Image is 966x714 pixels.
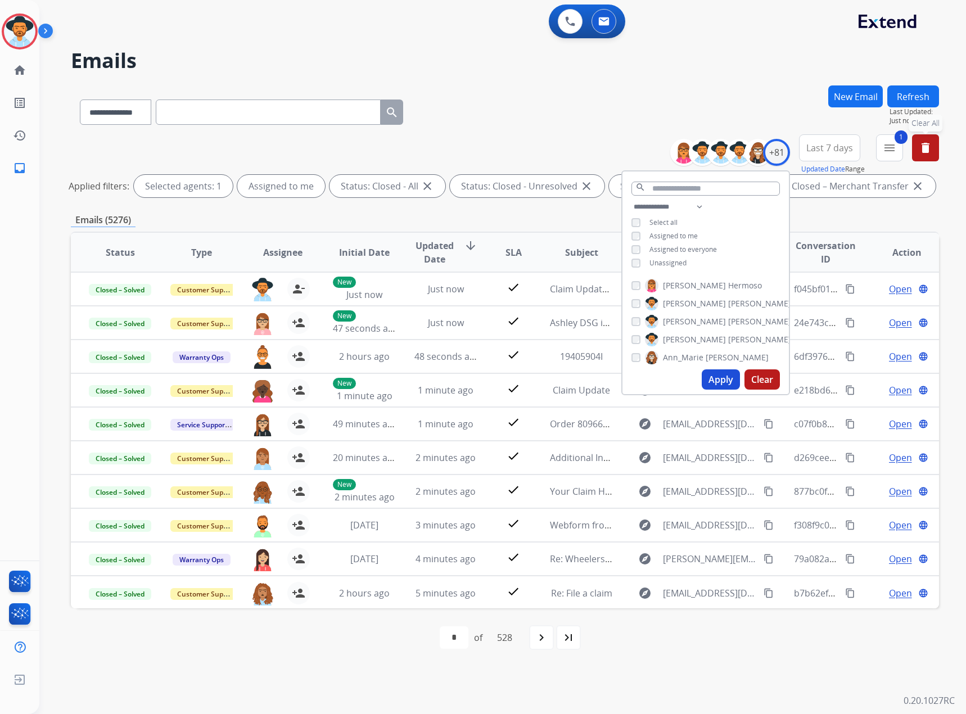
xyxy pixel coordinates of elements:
mat-icon: explore [638,518,652,532]
span: Status [106,246,135,259]
span: Hermoso [728,280,762,291]
span: 1 minute ago [418,418,473,430]
mat-icon: language [918,453,928,463]
span: Your Claim Has Been Approved! [550,485,684,498]
p: Emails (5276) [71,213,136,227]
span: Closed – Solved [89,318,151,329]
mat-icon: check [507,415,520,429]
span: Just now [428,317,464,329]
p: New [333,277,356,288]
mat-icon: close [580,179,593,193]
button: Updated Date [801,165,845,174]
span: SLA [505,246,522,259]
mat-icon: language [918,554,928,564]
span: Open [889,586,912,600]
mat-icon: person_add [292,383,305,397]
span: 877bc0f5-c14b-4d05-8e3b-4c60ecd983f6 [794,485,963,498]
mat-icon: person_add [292,451,305,464]
span: e218bd64-bfa1-413b-bd34-c04eb6bcf63a [794,384,966,396]
mat-icon: person_add [292,316,305,329]
span: [EMAIL_ADDRESS][DOMAIN_NAME] [663,586,758,600]
span: Range [801,164,865,174]
div: Status: Closed – Solved [609,175,744,197]
span: Conversation ID [794,239,857,266]
span: Customer Support [170,284,243,296]
p: New [333,310,356,322]
span: Open [889,552,912,566]
mat-icon: explore [638,586,652,600]
span: [PERSON_NAME] [728,334,791,345]
span: 2 hours ago [339,587,390,599]
button: New Email [828,85,883,107]
mat-icon: explore [638,485,652,498]
mat-icon: navigate_next [535,631,548,644]
span: 1 [895,130,908,144]
span: Order 809661cd-9665-4434-8a4d-8c52e3f19026 [550,418,748,430]
span: Customer Support [170,318,243,329]
span: f045bf01-c202-4eb7-adc1-653165347413 [794,283,963,295]
mat-icon: language [918,419,928,429]
span: 5 minutes ago [416,587,476,599]
span: [EMAIL_ADDRESS][DOMAIN_NAME] [663,451,758,464]
mat-icon: home [13,64,26,77]
button: 1 [876,134,903,161]
mat-icon: menu [883,141,896,155]
span: Claim Update [553,384,610,396]
img: agent-avatar [251,514,274,537]
span: Open [889,485,912,498]
span: Last Updated: [890,107,939,116]
span: Select all [649,218,678,227]
span: Open [889,417,912,431]
span: Type [191,246,212,259]
span: Customer Support [170,588,243,600]
div: +81 [763,139,790,166]
mat-icon: explore [638,451,652,464]
span: Open [889,282,912,296]
mat-icon: inbox [13,161,26,175]
span: Customer Support [170,520,243,532]
mat-icon: person_add [292,417,305,431]
span: 2 minutes ago [416,451,476,464]
mat-icon: content_copy [764,588,774,598]
span: Assignee [263,246,303,259]
mat-icon: content_copy [845,588,855,598]
mat-icon: content_copy [845,351,855,361]
mat-icon: language [918,318,928,328]
span: Service Support [170,419,234,431]
span: [EMAIL_ADDRESS][DOMAIN_NAME] [663,518,758,532]
mat-icon: delete [919,141,932,155]
span: Just now [890,116,939,125]
mat-icon: content_copy [845,554,855,564]
mat-icon: content_copy [764,453,774,463]
span: Initial Date [339,246,390,259]
span: Closed – Solved [89,385,151,397]
mat-icon: list_alt [13,96,26,110]
span: 4 minutes ago [416,553,476,565]
span: [DATE] [350,553,378,565]
mat-icon: check [507,517,520,530]
span: [PERSON_NAME] [728,316,791,327]
mat-icon: person_add [292,350,305,363]
span: [EMAIL_ADDRESS][DOMAIN_NAME] [663,417,758,431]
span: Re: Wheelership - Denied Claims [550,553,687,565]
mat-icon: language [918,486,928,496]
span: Additional Information Required for Your Claim [550,451,750,464]
button: Clear All [912,134,939,161]
span: Closed – Solved [89,284,151,296]
span: Just now [428,283,464,295]
span: Closed – Solved [89,419,151,431]
span: 2 minutes ago [416,485,476,498]
mat-icon: language [918,588,928,598]
mat-icon: content_copy [764,554,774,564]
mat-icon: content_copy [764,419,774,429]
span: Open [889,316,912,329]
span: Open [889,451,912,464]
mat-icon: language [918,385,928,395]
mat-icon: content_copy [845,453,855,463]
span: 47 seconds ago [333,322,399,335]
mat-icon: check [507,382,520,395]
span: Clear All [911,118,940,129]
span: Closed – Solved [89,588,151,600]
button: Apply [702,369,740,390]
mat-icon: last_page [562,631,575,644]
